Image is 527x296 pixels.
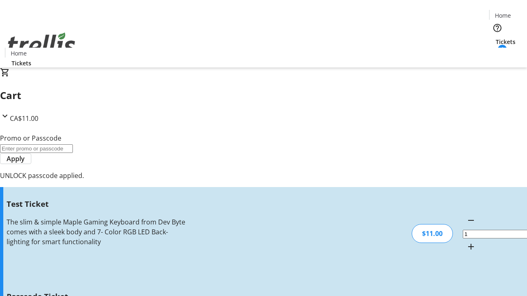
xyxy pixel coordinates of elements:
[11,49,27,58] span: Home
[489,37,522,46] a: Tickets
[463,238,479,255] button: Increment by one
[5,23,78,65] img: Orient E2E Organization YOan2mhPVT's Logo
[7,217,187,247] div: The slim & simple Maple Gaming Keyboard from Dev Byte comes with a sleek body and 7- Color RGB LE...
[12,59,31,67] span: Tickets
[489,46,506,62] button: Cart
[10,114,38,123] span: CA$11.00
[412,224,453,243] div: $11.00
[490,11,516,20] a: Home
[5,49,32,58] a: Home
[489,20,506,36] button: Help
[496,37,515,46] span: Tickets
[7,154,25,164] span: Apply
[7,198,187,210] h3: Test Ticket
[495,11,511,20] span: Home
[463,212,479,229] button: Decrement by one
[5,59,38,67] a: Tickets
